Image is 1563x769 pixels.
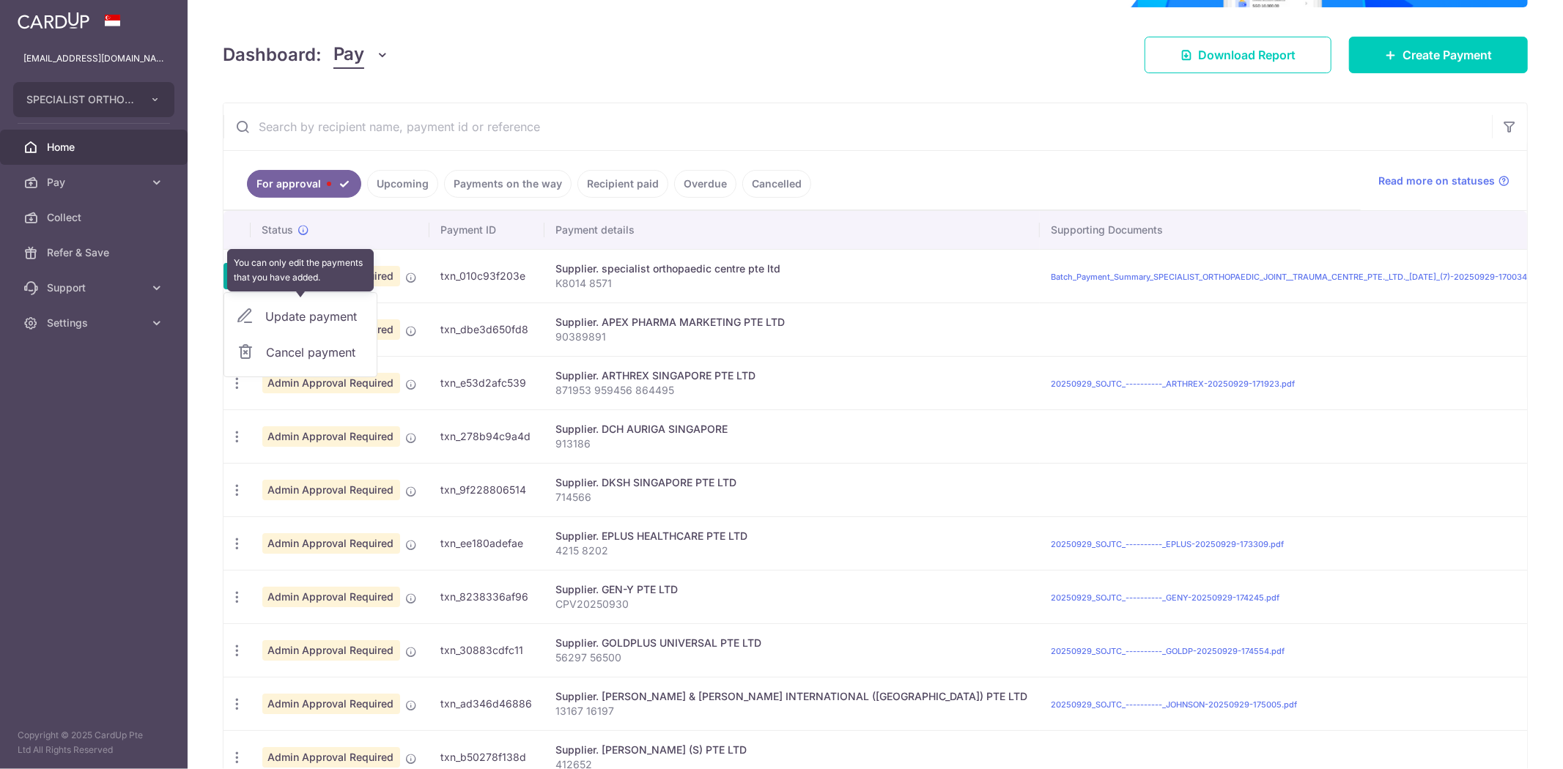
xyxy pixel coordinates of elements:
[1052,539,1285,549] a: 20250929_SOJTC_----------_EPLUS-20250929-173309.pdf
[262,223,294,237] span: Status
[227,249,374,291] div: You can only edit the payments that you have added.
[556,330,1028,344] p: 90389891
[556,383,1028,398] p: 871953 959456 864495
[674,170,736,198] a: Overdue
[556,436,1028,451] p: 913186
[18,12,89,29] img: CardUp
[47,140,144,155] span: Home
[556,650,1028,665] p: 56297 56500
[223,42,322,68] h4: Dashboard:
[556,261,1028,276] div: Supplier. specialist orthopaedic centre pte ltd
[429,211,544,249] th: Payment ID
[556,597,1028,612] p: CPV20250930
[577,170,668,198] a: Recipient paid
[47,210,144,225] span: Collect
[262,480,400,500] span: Admin Approval Required
[47,281,144,295] span: Support
[262,587,400,607] span: Admin Approval Required
[13,82,174,117] button: SPECIALIST ORTHOPAEDIC JOINT TRAUMA CENTRE PTE. LTD.
[47,175,144,190] span: Pay
[429,516,544,570] td: txn_ee180adefae
[247,170,361,198] a: For approval
[1145,37,1331,73] a: Download Report
[429,623,544,677] td: txn_30883cdfc11
[556,475,1028,490] div: Supplier. DKSH SINGAPORE PTE LTD
[23,51,164,66] p: [EMAIL_ADDRESS][DOMAIN_NAME]
[1378,174,1510,188] a: Read more on statuses
[429,409,544,463] td: txn_278b94c9a4d
[556,582,1028,597] div: Supplier. GEN-Y PTE LTD
[429,356,544,409] td: txn_e53d2afc539
[223,292,377,377] ul: Pay
[742,170,811,198] a: Cancelled
[429,570,544,623] td: txn_8238336af96
[556,743,1028,757] div: Supplier. [PERSON_NAME] (S) PTE LTD
[26,92,135,107] span: SPECIALIST ORTHOPAEDIC JOINT TRAUMA CENTRE PTE. LTD.
[429,302,544,356] td: txn_dbe3d650fd8
[1052,272,1543,282] a: Batch_Payment_Summary_SPECIALIST_ORTHOPAEDIC_JOINT__TRAUMA_CENTRE_PTE._LTD._[DATE]_(7)-20250929-1...
[556,490,1028,505] p: 714566
[556,529,1028,543] div: Supplier. EPLUS HEALTHCARE PTE LTD
[47,245,144,260] span: Refer & Save
[333,41,390,69] button: Pay
[333,41,364,69] span: Pay
[262,373,400,393] span: Admin Approval Required
[1378,174,1495,188] span: Read more on statuses
[1198,46,1296,64] span: Download Report
[556,636,1028,650] div: Supplier. GOLDPLUS UNIVERSAL PTE LTD
[429,677,544,730] td: txn_ad346d46886
[556,276,1028,291] p: K8014 8571
[262,426,400,447] span: Admin Approval Required
[556,543,1028,558] p: 4215 8202
[1052,646,1285,656] a: 20250929_SOJTC_----------_GOLDP-20250929-174554.pdf
[1052,699,1298,710] a: 20250929_SOJTC_----------_JOHNSON-20250929-175005.pdf
[556,704,1028,718] p: 13167 16197
[223,103,1492,150] input: Search by recipient name, payment id or reference
[429,463,544,516] td: txn_9f228806514
[47,316,144,330] span: Settings
[1052,379,1296,389] a: 20250929_SOJTC_----------_ARTHREX-20250929-171923.pdf
[367,170,438,198] a: Upcoming
[1040,211,1555,249] th: Supporting Documents
[1349,37,1528,73] a: Create Payment
[262,694,400,714] span: Admin Approval Required
[1052,592,1280,603] a: 20250929_SOJTC_----------_GENY-20250929-174245.pdf
[262,640,400,661] span: Admin Approval Required
[556,368,1028,383] div: Supplier. ARTHREX SINGAPORE PTE LTD
[262,533,400,554] span: Admin Approval Required
[556,689,1028,704] div: Supplier. [PERSON_NAME] & [PERSON_NAME] INTERNATIONAL ([GEOGRAPHIC_DATA]) PTE LTD
[544,211,1040,249] th: Payment details
[429,249,544,302] td: txn_010c93f203e
[556,422,1028,436] div: Supplier. DCH AURIGA SINGAPORE
[556,315,1028,330] div: Supplier. APEX PHARMA MARKETING PTE LTD
[444,170,572,198] a: Payments on the way
[1403,46,1492,64] span: Create Payment
[262,747,400,768] span: Admin Approval Required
